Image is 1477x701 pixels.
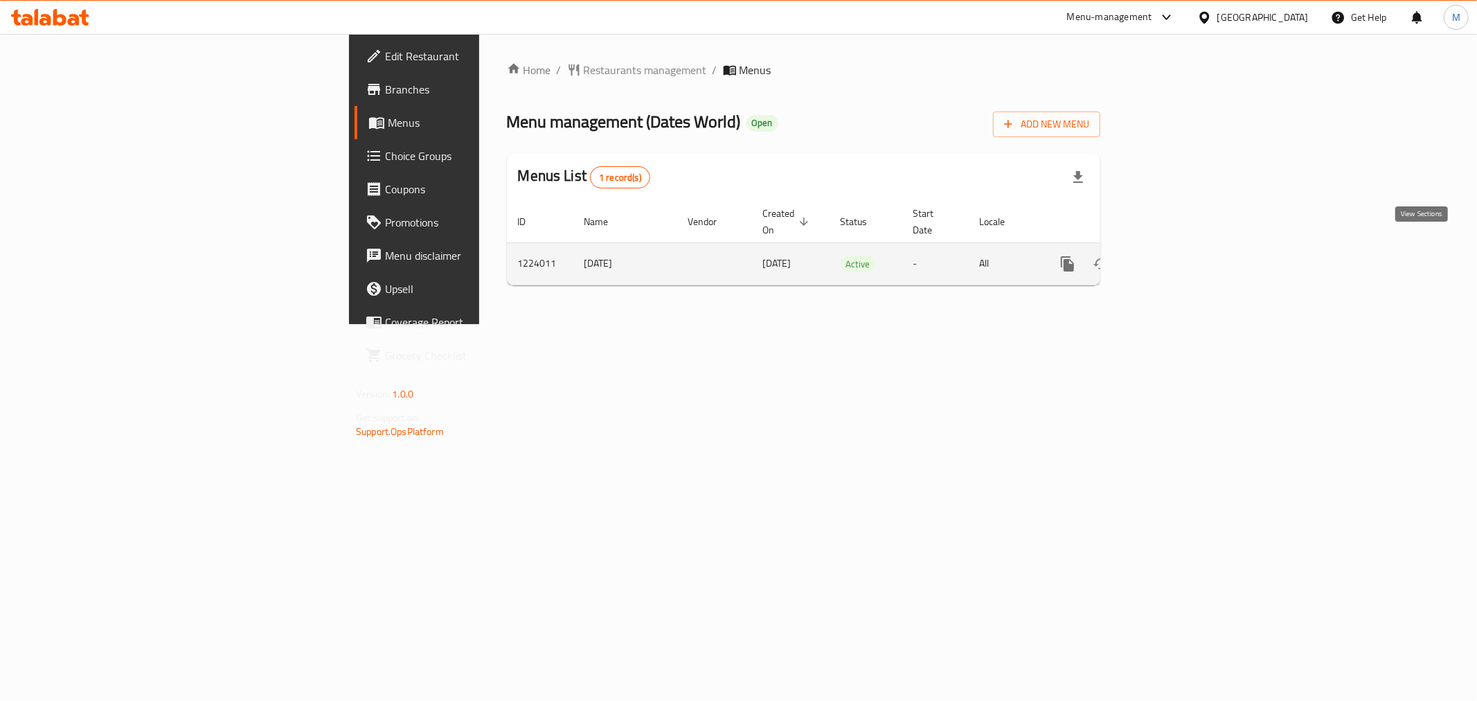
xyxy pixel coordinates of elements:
[385,281,584,297] span: Upsell
[567,62,707,78] a: Restaurants management
[355,339,596,372] a: Grocery Checklist
[746,115,778,132] div: Open
[355,73,596,106] a: Branches
[902,242,969,285] td: -
[591,171,650,184] span: 1 record(s)
[385,48,584,64] span: Edit Restaurant
[913,205,952,238] span: Start Date
[356,423,444,441] a: Support.OpsPlatform
[355,139,596,172] a: Choice Groups
[355,305,596,339] a: Coverage Report
[841,256,876,272] span: Active
[392,385,413,403] span: 1.0.0
[763,205,813,238] span: Created On
[356,385,390,403] span: Version:
[713,62,717,78] li: /
[518,213,544,230] span: ID
[763,254,791,272] span: [DATE]
[1217,10,1309,25] div: [GEOGRAPHIC_DATA]
[355,172,596,206] a: Coupons
[1062,161,1095,194] div: Export file
[385,347,584,364] span: Grocery Checklist
[388,114,584,131] span: Menus
[385,148,584,164] span: Choice Groups
[518,166,650,188] h2: Menus List
[1040,201,1195,243] th: Actions
[1452,10,1460,25] span: M
[385,214,584,231] span: Promotions
[1051,247,1084,281] button: more
[355,39,596,73] a: Edit Restaurant
[385,81,584,98] span: Branches
[1067,9,1152,26] div: Menu-management
[385,247,584,264] span: Menu disclaimer
[573,242,677,285] td: [DATE]
[355,239,596,272] a: Menu disclaimer
[980,213,1023,230] span: Locale
[507,201,1195,285] table: enhanced table
[355,272,596,305] a: Upsell
[507,62,1100,78] nav: breadcrumb
[385,181,584,197] span: Coupons
[1084,247,1118,281] button: Change Status
[969,242,1040,285] td: All
[355,106,596,139] a: Menus
[746,117,778,129] span: Open
[590,166,650,188] div: Total records count
[355,206,596,239] a: Promotions
[688,213,735,230] span: Vendor
[740,62,771,78] span: Menus
[356,409,420,427] span: Get support on:
[1004,116,1089,133] span: Add New Menu
[584,213,627,230] span: Name
[584,62,707,78] span: Restaurants management
[993,112,1100,137] button: Add New Menu
[507,106,741,137] span: Menu management ( Dates World )
[841,213,886,230] span: Status
[385,314,584,330] span: Coverage Report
